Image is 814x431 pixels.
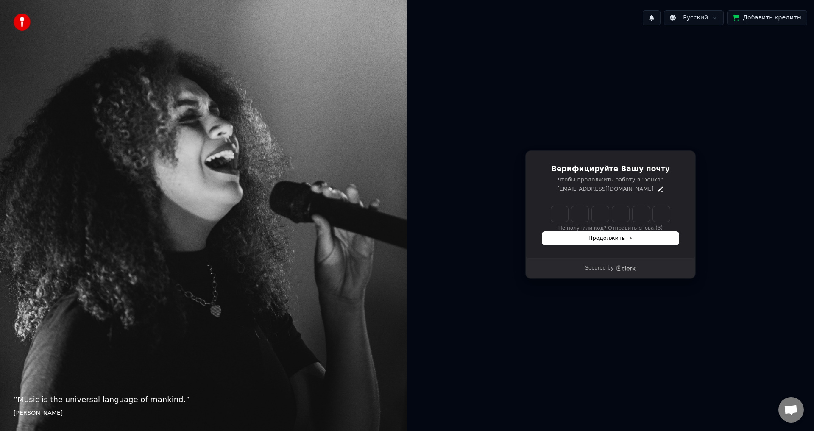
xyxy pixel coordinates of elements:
[727,10,807,25] button: Добавить кредиты
[542,232,679,245] button: Продолжить
[616,265,636,271] a: Clerk logo
[542,176,679,184] p: чтобы продолжить работу в "Youka"
[557,185,653,193] p: [EMAIL_ADDRESS][DOMAIN_NAME]
[14,14,31,31] img: youka
[542,164,679,174] h1: Верифицируйте Вашу почту
[588,234,633,242] span: Продолжить
[657,186,664,192] button: Edit
[551,206,670,222] input: Enter verification code
[778,397,804,423] div: Відкритий чат
[14,409,393,417] footer: [PERSON_NAME]
[14,394,393,406] p: “ Music is the universal language of mankind. ”
[585,265,613,272] p: Secured by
